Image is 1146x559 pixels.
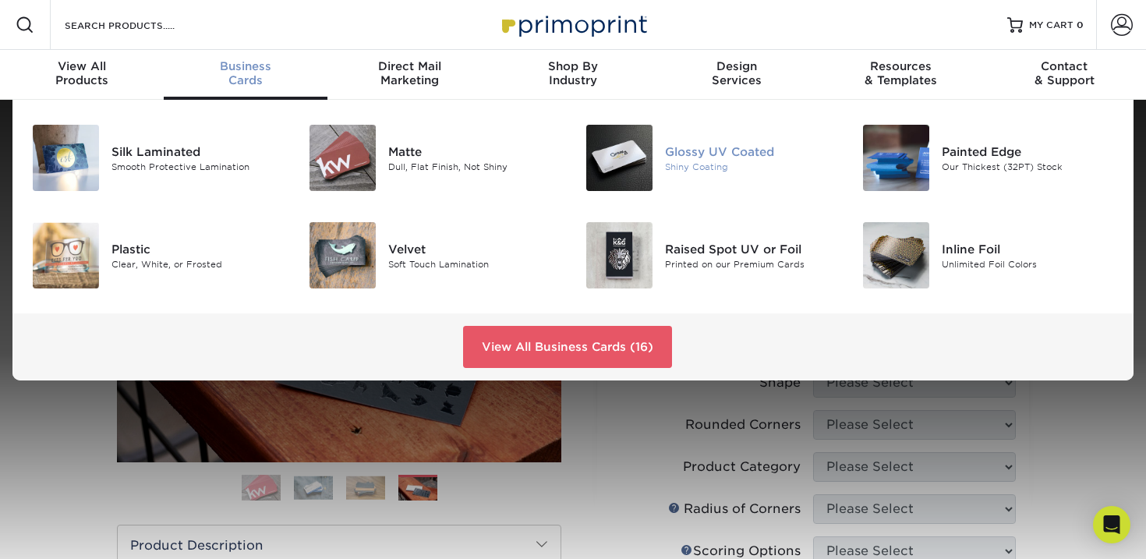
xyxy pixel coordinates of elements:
[665,160,838,173] div: Shiny Coating
[982,50,1146,100] a: Contact& Support
[495,8,651,41] img: Primoprint
[586,125,653,191] img: Glossy UV Coated Business Cards
[164,59,327,73] span: Business
[1029,19,1073,32] span: MY CART
[586,222,653,288] img: Raised Spot UV or Foil Business Cards
[942,257,1115,271] div: Unlimited Foil Colors
[1077,19,1084,30] span: 0
[942,143,1115,160] div: Painted Edge
[309,222,376,288] img: Velvet Business Cards
[819,59,982,73] span: Resources
[327,59,491,73] span: Direct Mail
[388,257,561,271] div: Soft Touch Lamination
[327,50,491,100] a: Direct MailMarketing
[942,160,1115,173] div: Our Thickest (32PT) Stock
[33,222,99,288] img: Plastic Business Cards
[665,143,838,160] div: Glossy UV Coated
[111,160,285,173] div: Smooth Protective Lamination
[665,257,838,271] div: Printed on our Premium Cards
[1093,506,1130,543] div: Open Intercom Messenger
[327,59,491,87] div: Marketing
[863,222,929,288] img: Inline Foil Business Cards
[861,119,1115,197] a: Painted Edge Business Cards Painted Edge Our Thickest (32PT) Stock
[388,143,561,160] div: Matte
[111,240,285,257] div: Plastic
[308,119,561,197] a: Matte Business Cards Matte Dull, Flat Finish, Not Shiny
[309,125,376,191] img: Matte Business Cards
[463,326,672,368] a: View All Business Cards (16)
[585,119,838,197] a: Glossy UV Coated Business Cards Glossy UV Coated Shiny Coating
[655,59,819,73] span: Design
[819,50,982,100] a: Resources& Templates
[863,125,929,191] img: Painted Edge Business Cards
[33,125,99,191] img: Silk Laminated Business Cards
[861,216,1115,295] a: Inline Foil Business Cards Inline Foil Unlimited Foil Colors
[655,50,819,100] a: DesignServices
[491,50,655,100] a: Shop ByIndustry
[63,16,215,34] input: SEARCH PRODUCTS.....
[585,216,838,295] a: Raised Spot UV or Foil Business Cards Raised Spot UV or Foil Printed on our Premium Cards
[388,160,561,173] div: Dull, Flat Finish, Not Shiny
[982,59,1146,73] span: Contact
[491,59,655,87] div: Industry
[655,59,819,87] div: Services
[388,240,561,257] div: Velvet
[942,240,1115,257] div: Inline Foil
[31,216,285,295] a: Plastic Business Cards Plastic Clear, White, or Frosted
[111,257,285,271] div: Clear, White, or Frosted
[164,50,327,100] a: BusinessCards
[308,216,561,295] a: Velvet Business Cards Velvet Soft Touch Lamination
[31,119,285,197] a: Silk Laminated Business Cards Silk Laminated Smooth Protective Lamination
[665,240,838,257] div: Raised Spot UV or Foil
[982,59,1146,87] div: & Support
[164,59,327,87] div: Cards
[819,59,982,87] div: & Templates
[111,143,285,160] div: Silk Laminated
[491,59,655,73] span: Shop By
